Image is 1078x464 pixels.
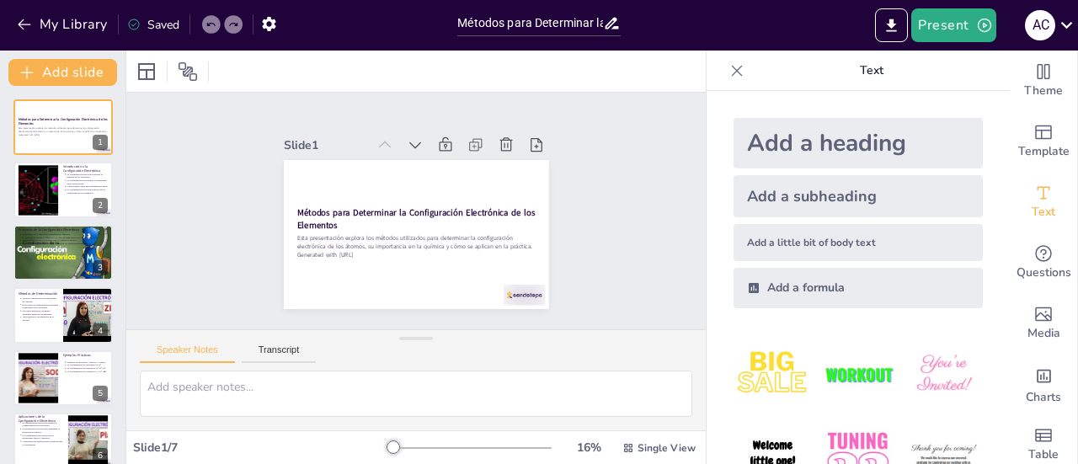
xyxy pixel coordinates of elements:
[875,8,908,42] button: Export to PowerPoint
[1010,111,1077,172] div: Add ready made slides
[22,316,58,322] p: Varios métodos son utilizados en la práctica.
[1032,203,1055,221] span: Text
[1025,8,1055,42] button: A C
[638,441,696,455] span: Single View
[242,344,317,363] button: Transcript
[1010,354,1077,414] div: Add charts and graphs
[22,309,58,315] p: Las tablas periódicas organizan elementos según sus propiedades.
[93,135,108,150] div: 1
[819,335,897,413] img: 2.jpeg
[67,360,108,364] p: Ejemplos de hidrógeno, carbono y oxígeno.
[63,163,108,173] p: Introducción a la Configuración Electrónica
[22,239,108,243] p: La [PERSON_NAME] establece cómo se llenan los orbitales.
[1026,388,1061,407] span: Charts
[13,99,113,155] div: 1
[22,440,63,445] p: Comprender las aplicaciones es esencial para los estudiantes.
[22,297,58,303] p: Métodos comunes incluyen diagramas de orbitales.
[67,370,108,373] p: La configuración del oxígeno es 1s² 2s² 2p⁴.
[13,11,115,38] button: My Library
[1010,51,1077,111] div: Change the overall theme
[734,224,983,261] div: Add a little bit of body text
[291,124,375,148] div: Slide 1
[734,118,983,168] div: Add a heading
[457,11,602,35] input: Insert title
[1010,172,1077,232] div: Add text boxes
[127,17,179,33] div: Saved
[734,175,983,217] div: Add a subheading
[22,427,63,433] p: La distribución de electrones determina la formación de enlaces.
[1010,232,1077,293] div: Get real-time input from your audience
[133,58,160,85] div: Layout
[1018,142,1070,161] span: Template
[67,184,108,188] p: Cada elemento tiene una configuración única.
[140,344,235,363] button: Speaker Notes
[93,386,108,401] div: 5
[1025,10,1055,40] div: A C
[19,127,108,133] p: Esta presentación explora los métodos utilizados para determinar la configuración electrónica de ...
[22,232,108,236] p: El principio de Aufbau guía la ocupación de orbitales.
[93,260,108,275] div: 3
[67,179,108,184] p: La configuración electrónica es fundamental para la reactividad.
[13,287,113,343] div: 4
[19,414,63,424] p: Aplicaciones de la Configuración Electrónica
[292,237,531,270] p: Generated with [URL]
[905,335,983,413] img: 3.jpeg
[22,303,58,309] p: La notación de configuración representa la distribución de electrones.
[67,363,108,366] p: La configuración del hidrógeno es 1s¹.
[734,268,983,308] div: Add a formula
[133,440,390,456] div: Slide 1 / 7
[750,51,993,91] p: Text
[22,434,63,440] p: La configuración electrónica afecta propiedades físicas y químicas.
[13,162,113,217] div: 2
[734,335,812,413] img: 1.jpeg
[22,421,63,427] p: La configuración electrónica predice el comportamiento en reacciones.
[911,8,995,42] button: Present
[1017,264,1071,282] span: Questions
[67,172,108,178] p: La configuración electrónica describe la distribución de electrones.
[293,221,532,263] p: Esta presentación explora los métodos utilizados para determinar la configuración electrónica de ...
[93,448,108,463] div: 6
[13,350,113,406] div: 5
[19,227,108,232] p: Principios de la Configuración Electrónica
[8,59,117,86] button: Add slide
[13,225,113,280] div: 3
[1027,324,1060,343] span: Media
[568,440,609,456] div: 16 %
[22,242,108,245] p: Estos principios son esenciales para determinar la configuración electrónica.
[19,291,58,296] p: Métodos de Determinación
[19,133,108,136] p: Generated with [URL]
[1024,82,1063,100] span: Theme
[178,61,198,82] span: Position
[19,117,108,126] strong: Métodos para Determinar la Configuración Electrónica de los Elementos
[63,352,108,357] p: Ejemplos Prácticos
[67,366,108,370] p: La configuración del carbono es 1s² 2s² 2p².
[67,188,108,194] p: La configuración electrónica influye en las propiedades de los elementos.
[1028,445,1059,464] span: Table
[93,323,108,339] div: 4
[93,198,108,213] div: 2
[296,195,535,232] strong: Métodos para Determinar la Configuración Electrónica de los Elementos
[1010,293,1077,354] div: Add images, graphics, shapes or video
[22,236,108,239] p: El principio de exclusión [PERSON_NAME] prohíbe electrones iguales en un orbital.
